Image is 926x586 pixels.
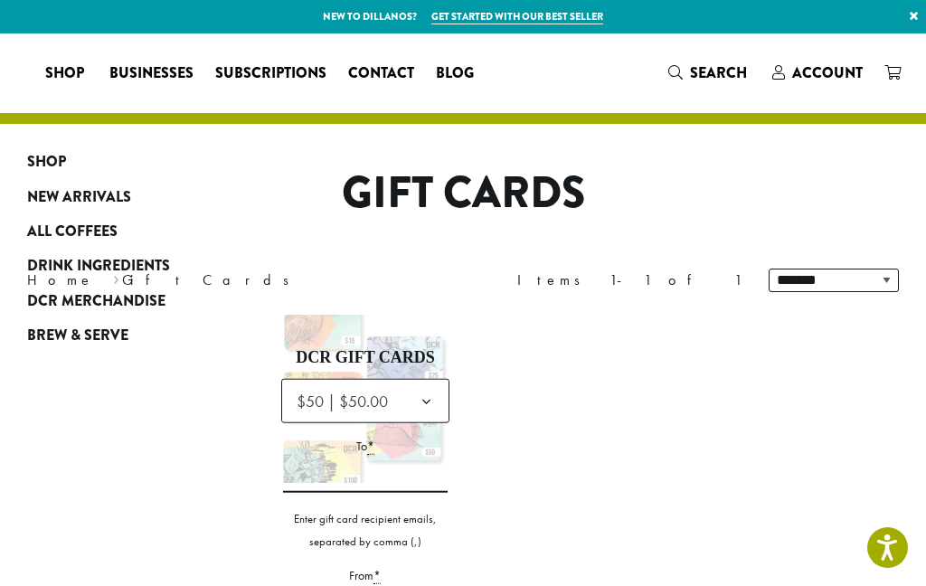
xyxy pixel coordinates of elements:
a: All Coffees [27,214,204,249]
nav: Breadcrumb [27,269,436,291]
span: Drink Ingredients [27,255,170,278]
h1: Gift Cards [14,167,912,220]
a: Search [657,58,761,88]
small: Enter gift card recipient emails, separated by comma (,) [294,511,437,549]
a: Brew & Serve [27,318,204,353]
a: Drink Ingredients [27,249,204,283]
span: $50 | $50.00 [281,379,449,423]
a: New Arrivals [27,179,204,213]
span: Brew & Serve [27,325,128,347]
span: DCR Merchandise [27,290,165,313]
span: All Coffees [27,221,118,243]
label: To [283,435,448,458]
span: Account [792,62,863,83]
span: New Arrivals [27,186,131,209]
span: Contact [348,62,414,85]
span: Subscriptions [215,62,326,85]
span: Shop [27,151,66,174]
abbr: Required field [367,438,374,455]
a: Shop [34,59,99,88]
a: Get started with our best seller [431,9,603,24]
a: DCR Merchandise [27,284,204,318]
span: Search [690,62,747,83]
span: Businesses [109,62,194,85]
h4: DCR Gift Cards [281,348,449,368]
span: $50 | $50.00 [297,391,388,411]
div: Items 1-1 of 1 [517,269,742,291]
abbr: Required field [373,567,381,584]
span: $50 | $50.00 [289,383,406,419]
span: Shop [45,62,84,85]
a: Shop [27,145,204,179]
span: Blog [436,62,474,85]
